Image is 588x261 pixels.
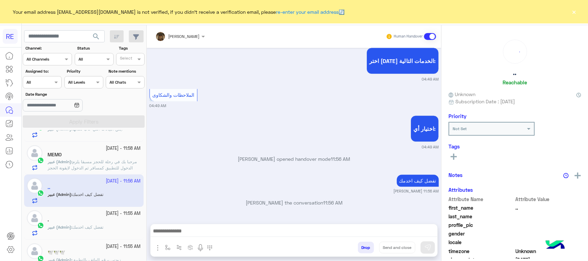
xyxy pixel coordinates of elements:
span: search [92,32,100,41]
h6: Reachable [503,79,527,85]
span: Unknown [448,91,475,98]
img: notes [563,173,569,178]
p: 19/9/2025, 11:56 AM [397,175,439,187]
label: Channel: [25,45,71,51]
img: defaultAdmin.png [27,145,42,161]
button: select flow [162,242,174,253]
span: اختيار أي: [413,125,436,132]
button: × [571,8,578,15]
h6: Tags [448,143,581,149]
label: Date Range [25,91,103,97]
small: 04:49 AM [422,144,439,150]
button: Apply Filters [23,115,145,128]
span: null [516,230,581,237]
button: Drop [358,242,374,253]
h6: Attributes [448,187,473,193]
img: defaultAdmin.png [27,210,42,226]
img: send attachment [154,244,162,252]
h5: MEMO [48,152,62,158]
span: الملاحظات والشكاوى [152,92,194,98]
h5: . [48,217,49,223]
span: Subscription Date : [DATE] [455,98,515,105]
span: مرحبا بك في رحلة للحجز مسبقا يلزم الدخول للتطبيق كمسافر ثم الدخول لايقونة الحجز المسبق ثم تحديد ن... [48,159,139,195]
span: عبير (Admin) [48,225,71,230]
button: Send and close [379,242,415,253]
small: [PERSON_NAME] 11:56 AM [394,188,439,194]
span: اختر [DATE] الخدمات التالية: [369,58,436,64]
span: 11:56 AM [331,156,350,162]
span: تفضل كيف اخدمك [72,225,103,230]
span: Attribute Name [448,196,514,203]
span: profile_pic [448,221,514,229]
label: Assigned to: [25,68,61,74]
img: make a call [207,245,213,251]
a: re-enter your email address [276,9,339,15]
label: Priority [67,68,102,74]
img: defaultAdmin.png [27,243,42,259]
h6: Priority [448,113,466,119]
p: [PERSON_NAME] opened handover mode [149,155,439,163]
h5: .. [513,69,517,77]
span: .. [516,204,581,211]
button: Trigger scenario [174,242,185,253]
h6: Notes [448,172,463,178]
button: create order [185,242,196,253]
b: : [48,126,72,132]
small: 04:49 AM [149,103,166,108]
span: عبير (Admin) [48,126,71,132]
label: Status [77,45,113,51]
p: [PERSON_NAME] the conversation [149,199,439,206]
label: Tags [119,45,144,51]
div: loading... [505,42,525,62]
b: : [48,225,72,230]
span: first_name [448,204,514,211]
span: [PERSON_NAME] [168,34,200,39]
span: 11:56 AM [323,200,342,206]
small: 04:49 AM [422,76,439,82]
label: Note mentions [109,68,144,74]
span: gender [448,230,514,237]
img: WhatsApp [37,222,44,229]
img: WhatsApp [37,157,44,164]
b: : [48,159,72,164]
span: ايش البيانات اللي حاب تعدلها [72,126,123,132]
span: timezone [448,248,514,255]
img: send message [424,244,431,251]
small: Human Handover [394,34,423,39]
span: Your email address [EMAIL_ADDRESS][DOMAIN_NAME] is not verified, if you didn't receive a verifica... [13,8,345,15]
button: search [88,30,105,45]
span: Attribute Value [516,196,581,203]
small: [DATE] - 11:55 AM [106,210,141,217]
span: locale [448,239,514,246]
img: Trigger scenario [176,245,182,250]
img: select flow [165,245,171,250]
b: Not Set [453,126,467,131]
img: hulul-logo.png [543,233,567,258]
span: last_name [448,213,514,220]
span: Unknown [516,248,581,255]
small: [DATE] - 11:58 AM [106,145,141,152]
img: create order [188,245,193,250]
span: عبير (Admin) [48,159,71,164]
small: [DATE] - 11:55 AM [106,243,141,250]
div: RE [3,29,18,44]
img: send voice note [196,244,205,252]
h5: 🕊️🕊️🕊️ [48,250,65,255]
img: add [575,173,581,179]
span: null [516,239,581,246]
div: Select [119,55,132,63]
